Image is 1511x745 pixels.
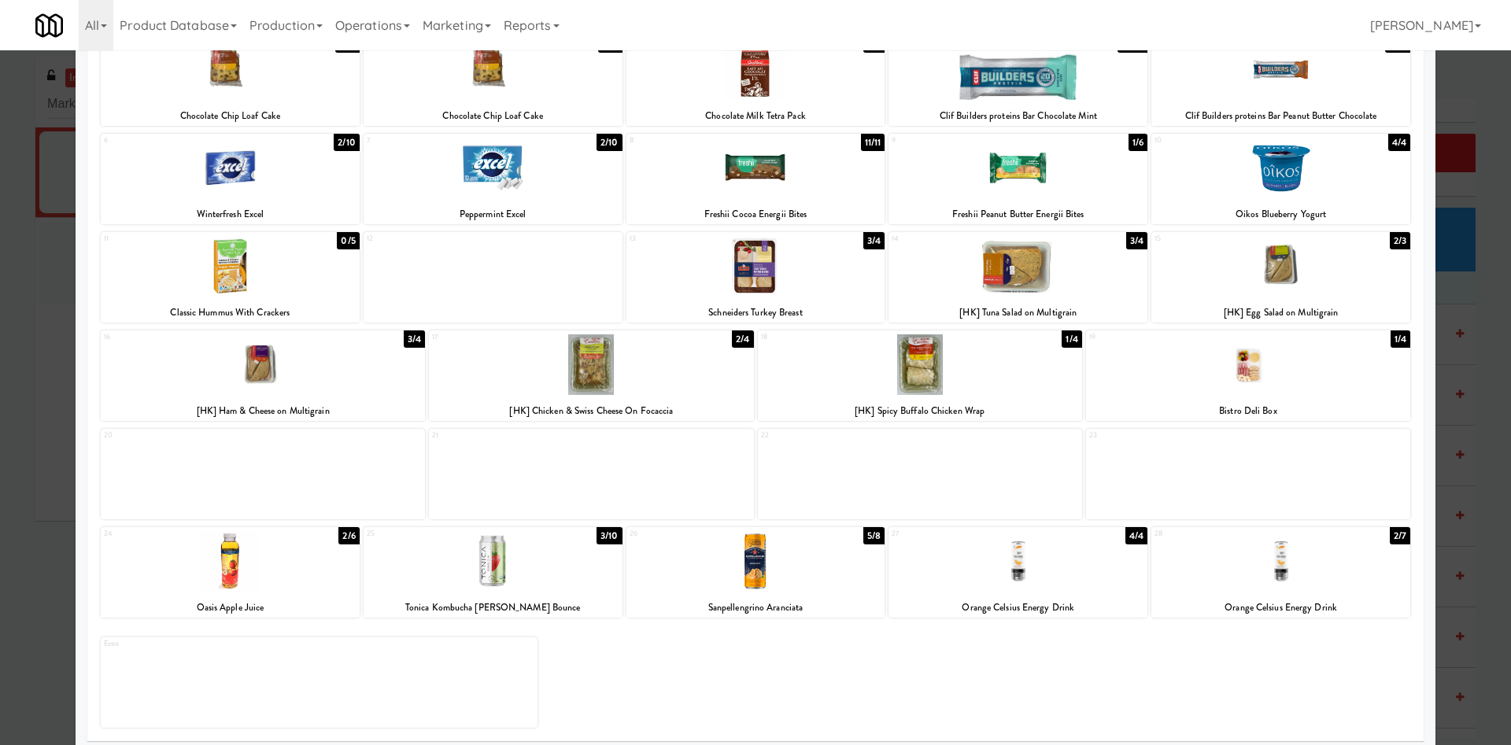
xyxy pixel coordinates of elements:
[629,205,883,224] div: Freshii Cocoa Energii Bites
[891,205,1145,224] div: Freshii Peanut Butter Energii Bites
[1089,429,1248,442] div: 23
[629,598,883,618] div: Sanpellengrino Aranciata
[364,527,623,618] div: 253/10Tonica Kombucha [PERSON_NAME] Bounce
[630,527,755,540] div: 26
[1151,527,1410,618] div: 282/7Orange Celsius Energy Drink
[1154,205,1408,224] div: Oikos Blueberry Yogurt
[597,527,622,544] div: 3/10
[1062,330,1081,348] div: 1/4
[761,429,920,442] div: 22
[892,232,1018,245] div: 14
[1154,303,1408,323] div: [HK] Egg Salad on Multigrain
[888,106,1147,126] div: Clif Builders proteins Bar Chocolate Mint
[892,527,1018,540] div: 27
[101,527,360,618] div: 242/6Oasis Apple Juice
[863,232,885,249] div: 3/4
[630,134,755,147] div: 8
[1154,598,1408,618] div: Orange Celsius Energy Drink
[629,303,883,323] div: Schneiders Turkey Breast
[888,134,1147,224] div: 91/6Freshii Peanut Butter Energii Bites
[861,134,885,151] div: 11/11
[888,205,1147,224] div: Freshii Peanut Butter Energii Bites
[104,134,230,147] div: 6
[432,330,591,344] div: 17
[101,232,360,323] div: 110/5Classic Hummus With Crackers
[1388,134,1410,151] div: 4/4
[892,134,1018,147] div: 9
[1151,232,1410,323] div: 152/3[HK] Egg Salad on Multigrain
[366,106,620,126] div: Chocolate Chip Loaf Cake
[761,330,920,344] div: 18
[1086,401,1410,421] div: Bistro Deli Box
[1151,106,1410,126] div: Clif Builders proteins Bar Peanut Butter Chocolate
[1151,205,1410,224] div: Oikos Blueberry Yogurt
[626,232,885,323] div: 133/4Schneiders Turkey Breast
[1126,232,1147,249] div: 3/4
[597,134,622,151] div: 2/10
[104,527,230,540] div: 24
[364,106,623,126] div: Chocolate Chip Loaf Cake
[337,232,359,249] div: 0/5
[429,330,753,421] div: 172/4[HK] Chicken & Swiss Cheese On Focaccia
[364,205,623,224] div: Peppermint Excel
[101,401,425,421] div: [HK] Ham & Cheese on Multigrain
[367,232,493,245] div: 12
[888,527,1147,618] div: 274/4Orange Celsius Energy Drink
[626,598,885,618] div: Sanpellengrino Aranciata
[103,401,423,421] div: [HK] Ham & Cheese on Multigrain
[1154,134,1280,147] div: 10
[732,330,753,348] div: 2/4
[104,429,263,442] div: 20
[364,598,623,618] div: Tonica Kombucha [PERSON_NAME] Bounce
[101,35,360,126] div: 19/15Chocolate Chip Loaf Cake
[429,429,753,519] div: 21
[101,637,538,728] div: Extra
[429,401,753,421] div: [HK] Chicken & Swiss Cheese On Focaccia
[364,35,623,126] div: 29/15Chocolate Chip Loaf Cake
[101,303,360,323] div: Classic Hummus With Crackers
[1390,232,1410,249] div: 2/3
[626,205,885,224] div: Freshii Cocoa Energii Bites
[1154,232,1280,245] div: 15
[1125,527,1147,544] div: 4/4
[863,527,885,544] div: 5/8
[364,232,623,323] div: 12
[104,330,263,344] div: 16
[1151,598,1410,618] div: Orange Celsius Energy Drink
[888,232,1147,323] div: 143/4[HK] Tuna Salad on Multigrain
[891,106,1145,126] div: Clif Builders proteins Bar Chocolate Mint
[888,598,1147,618] div: Orange Celsius Energy Drink
[891,598,1145,618] div: Orange Celsius Energy Drink
[1151,35,1410,126] div: 57/10Clif Builders proteins Bar Peanut Butter Chocolate
[630,232,755,245] div: 13
[103,205,357,224] div: Winterfresh Excel
[35,12,63,39] img: Micromart
[758,330,1082,421] div: 181/4[HK] Spicy Buffalo Chicken Wrap
[891,303,1145,323] div: [HK] Tuna Salad on Multigrain
[626,527,885,618] div: 265/8Sanpellengrino Aranciata
[367,527,493,540] div: 25
[1129,134,1147,151] div: 1/6
[431,401,751,421] div: [HK] Chicken & Swiss Cheese On Focaccia
[1086,330,1410,421] div: 191/4Bistro Deli Box
[404,330,425,348] div: 3/4
[888,303,1147,323] div: [HK] Tuna Salad on Multigrain
[626,35,885,126] div: 34/5Chocolate Milk Tetra Pack
[101,205,360,224] div: Winterfresh Excel
[101,429,425,519] div: 20
[1391,330,1410,348] div: 1/4
[364,134,623,224] div: 72/10Peppermint Excel
[367,134,493,147] div: 7
[101,598,360,618] div: Oasis Apple Juice
[104,637,319,651] div: Extra
[629,106,883,126] div: Chocolate Milk Tetra Pack
[760,401,1080,421] div: [HK] Spicy Buffalo Chicken Wrap
[758,401,1082,421] div: [HK] Spicy Buffalo Chicken Wrap
[1154,527,1280,540] div: 28
[334,134,359,151] div: 2/10
[104,232,230,245] div: 11
[626,106,885,126] div: Chocolate Milk Tetra Pack
[101,330,425,421] div: 163/4[HK] Ham & Cheese on Multigrain
[1151,134,1410,224] div: 104/4Oikos Blueberry Yogurt
[338,527,359,544] div: 2/6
